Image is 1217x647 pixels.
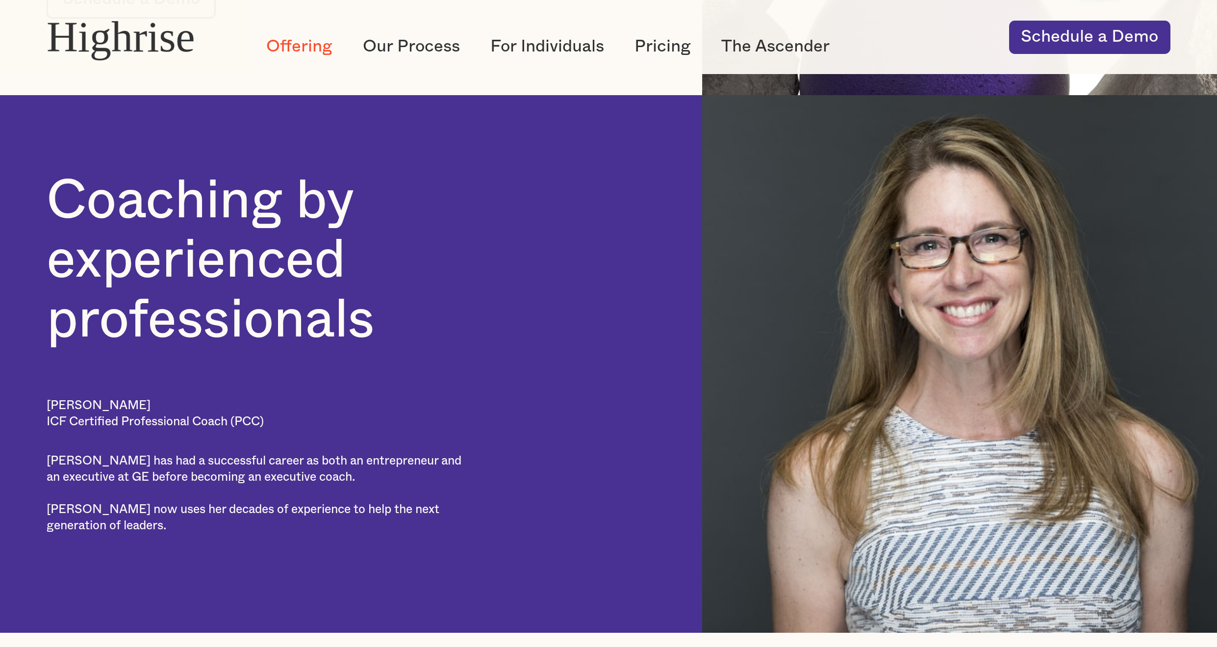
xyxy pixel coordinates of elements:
a: Pricing [634,35,691,58]
a: Schedule a Demo [1009,21,1170,54]
a: Our Process [363,35,460,58]
a: Highrise [47,7,232,67]
div: Highrise [47,13,195,61]
a: Offering [266,35,332,58]
h2: Coaching by experienced professionals [47,171,608,350]
p: [PERSON_NAME] ICF Certified Professional Coach (PCC) [47,397,469,430]
a: For Individuals [490,35,604,58]
p: [PERSON_NAME] has had a successful career as both an entrepreneur and an executive at GE before b... [47,453,469,534]
a: The Ascender [721,35,830,58]
img: Executive coach [702,95,1217,633]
